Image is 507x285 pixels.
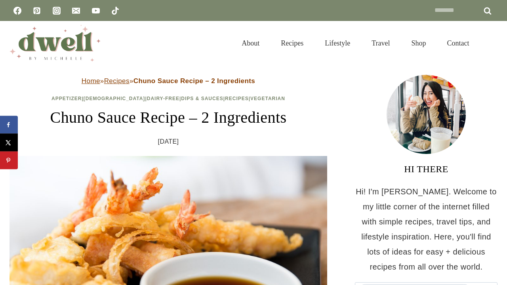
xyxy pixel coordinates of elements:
span: » » [82,77,255,85]
a: Recipes [225,96,249,101]
time: [DATE] [158,136,179,148]
p: Hi! I'm [PERSON_NAME]. Welcome to my little corner of the internet filled with simple recipes, tr... [355,184,497,274]
a: Travel [361,29,400,57]
a: Recipes [270,29,314,57]
a: Facebook [10,3,25,19]
a: Contact [436,29,480,57]
a: About [231,29,270,57]
a: [DEMOGRAPHIC_DATA] [84,96,145,101]
strong: Chuno Sauce Recipe – 2 Ingredients [133,77,255,85]
button: View Search Form [484,36,497,50]
a: Vegetarian [250,96,285,101]
a: Pinterest [29,3,45,19]
a: Home [82,77,100,85]
a: Recipes [104,77,130,85]
a: Dips & Sauces [181,96,223,101]
h3: HI THERE [355,162,497,176]
a: YouTube [88,3,104,19]
nav: Primary Navigation [231,29,480,57]
a: Instagram [49,3,65,19]
img: DWELL by michelle [10,25,101,61]
a: Email [68,3,84,19]
h1: Chuno Sauce Recipe – 2 Ingredients [10,106,327,129]
a: Dairy-Free [147,96,179,101]
a: Appetizer [51,96,82,101]
a: Lifestyle [314,29,361,57]
span: | | | | | [51,96,285,101]
a: TikTok [107,3,123,19]
a: Shop [400,29,436,57]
